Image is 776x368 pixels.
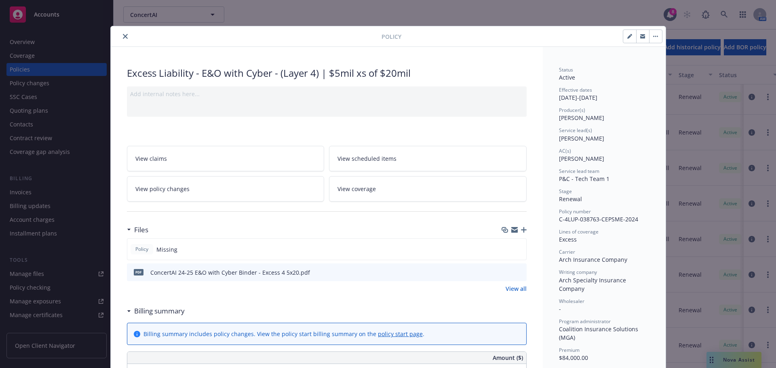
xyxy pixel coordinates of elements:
span: Amount ($) [493,353,523,362]
div: Excess [559,235,649,244]
span: pdf [134,269,143,275]
span: Service lead team [559,168,599,175]
span: Policy [382,32,401,41]
span: View scheduled items [337,154,396,163]
span: Arch Specialty Insurance Company [559,276,628,292]
button: download file [503,268,510,277]
span: $84,000.00 [559,354,588,362]
div: Billing summary includes policy changes. View the policy start billing summary on the . [143,330,424,338]
a: View claims [127,146,325,171]
span: Service lead(s) [559,127,592,134]
div: Files [127,225,148,235]
span: Producer(s) [559,107,585,114]
span: Status [559,66,573,73]
span: Wholesaler [559,298,584,305]
button: preview file [516,268,523,277]
a: View policy changes [127,176,325,202]
span: Policy number [559,208,591,215]
h3: Files [134,225,148,235]
span: Carrier [559,248,575,255]
span: [PERSON_NAME] [559,155,604,162]
a: View coverage [329,176,527,202]
span: AC(s) [559,147,571,154]
div: Excess Liability - E&O with Cyber - (Layer 4) | $5mil xs of $20mil [127,66,527,80]
span: Effective dates [559,86,592,93]
div: Billing summary [127,306,185,316]
span: P&C - Tech Team 1 [559,175,609,183]
span: View policy changes [135,185,190,193]
span: Policy [134,246,150,253]
div: ConcertAI 24-25 E&O with Cyber Binder - Excess 4 5x20.pdf [150,268,310,277]
span: Premium [559,347,580,353]
span: C-4LUP-038763-CEPSME-2024 [559,215,638,223]
span: Renewal [559,195,582,203]
span: View coverage [337,185,376,193]
span: [PERSON_NAME] [559,135,604,142]
button: close [120,32,130,41]
span: Lines of coverage [559,228,599,235]
span: [PERSON_NAME] [559,114,604,122]
span: View claims [135,154,167,163]
a: View all [506,284,527,293]
div: [DATE] - [DATE] [559,86,649,102]
span: Writing company [559,269,597,275]
a: View scheduled items [329,146,527,171]
div: Add internal notes here... [130,90,523,98]
span: - [559,305,561,313]
span: Missing [156,245,177,254]
h3: Billing summary [134,306,185,316]
a: policy start page [378,330,423,338]
span: Coalition Insurance Solutions (MGA) [559,325,640,341]
span: Active [559,74,575,81]
span: Arch Insurance Company [559,256,627,263]
span: Stage [559,188,572,195]
span: Program administrator [559,318,611,325]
